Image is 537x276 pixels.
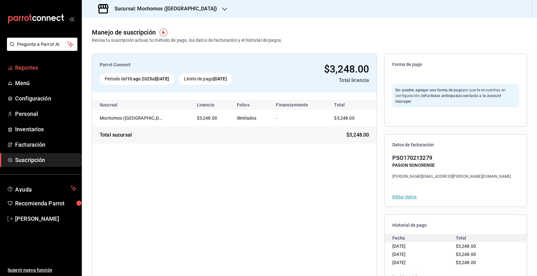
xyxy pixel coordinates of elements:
th: Folios [232,100,271,110]
div: Fecha [392,234,456,242]
span: Pregunta a Parrot AI [17,41,68,48]
div: PSO170213279 [392,154,511,162]
td: Ilimitados [232,110,271,126]
div: [PERSON_NAME][EMAIL_ADDRESS][PERSON_NAME][DOMAIN_NAME] [392,174,511,179]
div: Total licencia [280,77,369,84]
span: Recomienda Parrot [15,199,76,208]
div: Total sucursal [100,131,132,139]
button: Pregunta a Parrot AI [7,38,77,51]
span: Forma de pago [392,62,519,68]
span: $3,248.00 [197,116,217,121]
div: Manejo de suscripción [92,28,156,37]
span: Personal [15,110,76,118]
span: Reportes [15,63,76,72]
strong: 10 ago 2025 [127,76,152,81]
div: [DATE] [392,258,456,267]
div: Total [456,234,519,242]
span: [PERSON_NAME] [15,214,76,223]
strong: [DATE] [155,76,169,81]
span: Suscripción [15,156,76,164]
span: $3,248.00 [456,252,476,257]
span: Facturación [15,140,76,149]
span: Inventarios [15,125,76,133]
span: $3,248.00 [456,244,476,249]
span: Datos de facturación [392,142,519,148]
strong: Facturas anticipadas contacta a tu account manager. [395,94,501,104]
div: [DATE] [392,242,456,250]
button: open_drawer_menu [69,16,74,21]
div: Mochomos (Puebla) [100,115,163,121]
strong: No puedes agregar una forma de pago [395,88,463,92]
span: $3,248.00 [346,131,369,139]
span: por que te encuentras en configuración de [395,88,506,104]
div: Revisa tu suscripción actual, tu método de pago, los datos de facturación y el historial de pagos. [92,37,282,44]
td: - [271,110,327,126]
h3: Sucursal: Mochomos ([GEOGRAPHIC_DATA]) [109,5,217,13]
span: Ayuda [15,185,68,192]
span: Menú [15,79,76,87]
div: [DATE] [392,250,456,258]
a: Pregunta a Parrot AI [4,46,77,52]
div: PASION SONORENSE [392,162,511,169]
span: Configuración [15,94,76,103]
span: $3,248.00 [456,260,476,265]
div: Límite de pago [179,73,232,85]
th: Total [327,100,377,110]
span: Historial de pago [392,222,519,228]
div: Sucursal [100,102,134,107]
div: Parrot Connect [100,62,275,68]
span: $3,248.00 [324,63,369,75]
span: $3,248.00 [334,116,354,121]
img: Tooltip marker [159,29,167,36]
div: Periodo del al [100,73,174,85]
strong: [DATE] [213,76,227,81]
div: Mochomos ([GEOGRAPHIC_DATA]) [100,115,163,121]
th: Licencia [192,100,232,110]
button: Editar datos [392,195,417,199]
th: Financiamiento [271,100,327,110]
span: Sugerir nueva función [8,267,76,273]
